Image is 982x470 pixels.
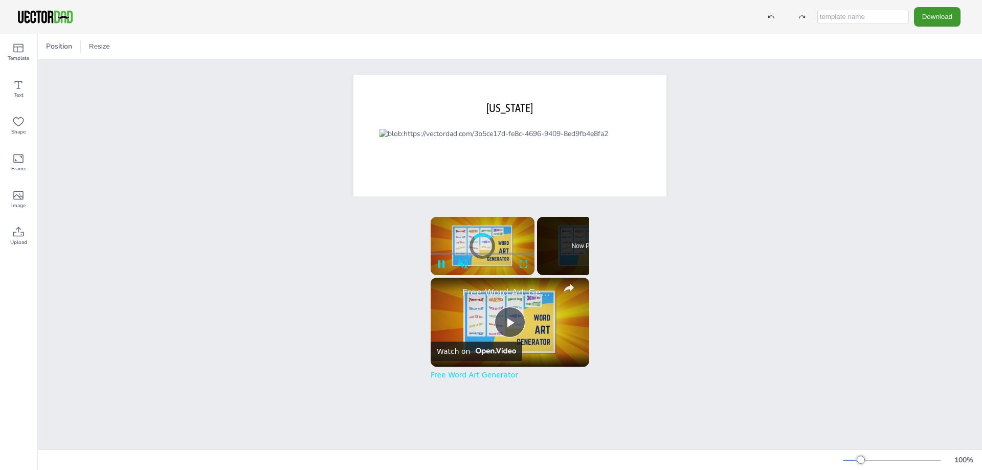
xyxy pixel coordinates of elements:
span: Position [44,41,74,51]
img: video of: Free Word Art Generator [431,278,589,367]
span: Upload [10,238,27,247]
img: Video channel logo [472,348,516,355]
span: Image [11,202,26,210]
input: template name [817,10,909,24]
span: Template [8,54,29,62]
div: Video Player [431,278,589,367]
button: Resize [85,38,114,55]
span: Shape [11,128,26,136]
button: Pause [431,254,452,275]
a: Free Word Art Generator [462,287,554,298]
button: Unmute [452,254,474,275]
button: Download [914,7,961,26]
button: Fullscreen [513,254,534,275]
div: Watch on [437,347,470,355]
a: Watch on Open.Video [431,342,522,361]
div: Progress Bar [431,253,534,255]
button: share [560,278,578,297]
button: Play Video [495,307,525,338]
span: [US_STATE] [486,101,533,115]
span: Now Playing [572,243,606,249]
a: Free Word Art Generator [431,371,518,379]
span: Text [14,91,24,99]
div: Video Player [431,217,534,275]
a: channel logo [437,284,457,304]
span: Frame [11,165,26,173]
div: 100 % [951,455,976,465]
img: VectorDad-1.png [16,9,74,25]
